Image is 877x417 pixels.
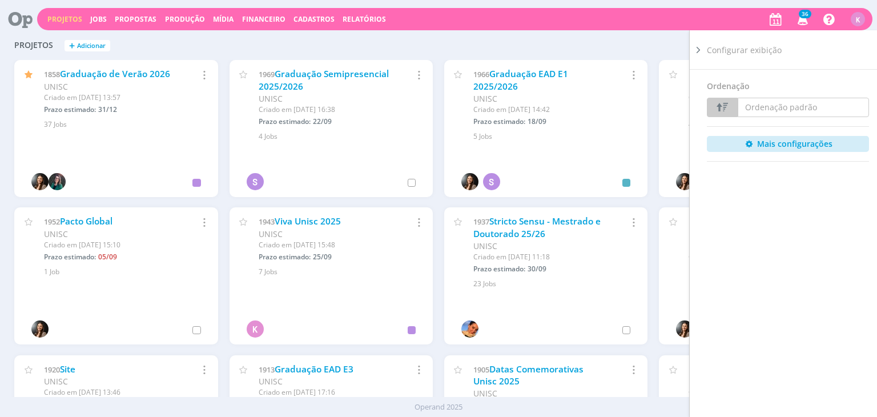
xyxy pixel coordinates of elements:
[90,14,107,24] a: Jobs
[473,105,608,115] div: Criado em [DATE] 14:42
[689,252,823,262] div: Criado em [DATE] 10:44
[44,105,96,114] span: Prazo estimado:
[483,173,500,190] div: S
[293,14,335,24] span: Cadastros
[98,252,117,262] span: 05/09
[60,363,75,375] a: Site
[473,363,584,388] a: Datas Comemorativas Unisc 2025
[65,40,110,52] button: +Adicionar
[689,105,741,114] span: Prazo estimado:
[259,105,393,115] div: Criado em [DATE] 16:38
[44,69,60,79] span: 1858
[44,216,60,227] span: 1952
[339,15,389,24] button: Relatórios
[473,215,601,240] a: Stricto Sensu - Mestrado e Doutorado 25/26
[689,279,849,289] div: 1 Job
[473,131,634,142] div: 5 Jobs
[707,79,750,93] span: Ordenação
[259,131,419,142] div: 4 Jobs
[44,267,204,277] div: 1 Job
[242,14,285,24] a: Financeiro
[473,216,489,227] span: 1937
[689,264,741,274] span: Prazo estimado:
[473,279,634,289] div: 23 Jobs
[259,364,275,375] span: 1913
[707,136,869,152] a: Mais configurações
[60,215,112,227] a: Pacto Global
[461,320,478,338] img: L
[689,364,705,375] span: 1843
[275,215,341,227] a: Viva Unisc 2025
[313,252,332,262] span: 25/09
[689,93,823,103] div: Criado em [DATE] 15:45
[44,15,86,24] button: Projetos
[790,9,814,30] button: 36
[851,12,865,26] div: K
[44,387,179,398] div: Criado em [DATE] 13:46
[799,10,811,18] span: 36
[239,15,289,24] button: Financeiro
[259,240,393,250] div: Criado em [DATE] 15:48
[528,117,546,126] span: 18/09
[259,387,393,398] div: Criado em [DATE] 17:16
[259,117,311,126] span: Prazo estimado:
[115,14,156,24] span: Propostas
[275,363,353,375] a: Graduação EAD E3
[689,387,823,398] div: Criado em [DATE] 14:16
[111,15,160,24] button: Propostas
[44,240,179,250] div: Criado em [DATE] 15:10
[31,320,49,338] img: B
[162,15,208,24] button: Produção
[259,69,275,79] span: 1969
[98,105,117,114] span: 31/12
[259,252,311,262] span: Prazo estimado:
[259,376,283,387] span: UNISC
[689,216,705,227] span: 1927
[461,173,478,190] img: B
[473,388,497,399] span: UNISC
[213,14,234,24] a: Mídia
[31,173,49,190] img: B
[259,93,283,104] span: UNISC
[69,40,75,52] span: +
[44,228,68,239] span: UNISC
[689,81,713,92] span: UNISC
[473,93,497,104] span: UNISC
[44,81,68,92] span: UNISC
[259,216,275,227] span: 1943
[343,14,386,24] a: Relatórios
[689,376,713,387] span: UNISC
[689,215,800,240] a: Conteúdos Integrados Unisc 2025/26
[77,42,106,50] span: Adicionar
[47,14,82,24] a: Projetos
[44,119,204,130] div: 37 Jobs
[247,173,264,190] div: S
[165,14,205,24] a: Produção
[44,93,179,103] div: Criado em [DATE] 13:57
[49,173,66,190] img: R
[473,264,525,274] span: Prazo estimado:
[247,320,264,338] div: K
[473,364,489,375] span: 1905
[757,138,832,149] span: Mais configurações
[473,240,497,251] span: UNISC
[14,41,53,50] span: Projetos
[676,320,693,338] img: B
[290,15,338,24] button: Cadastros
[473,252,608,262] div: Criado em [DATE] 11:18
[60,68,170,80] a: Graduação de Verão 2026
[44,376,68,387] span: UNISC
[473,68,568,93] a: Graduação EAD E1 2025/2026
[738,98,869,117] button: Ordenação padrão
[528,264,546,274] span: 30/09
[210,15,237,24] button: Mídia
[313,117,332,126] span: 22/09
[676,173,693,190] img: B
[689,240,713,251] span: UNISC
[850,9,866,29] button: K
[44,252,96,262] span: Prazo estimado:
[259,267,419,277] div: 7 Jobs
[259,68,389,93] a: Graduação Semipresencial 2025/2026
[689,119,849,130] div: 4 Jobs
[473,117,525,126] span: Prazo estimado:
